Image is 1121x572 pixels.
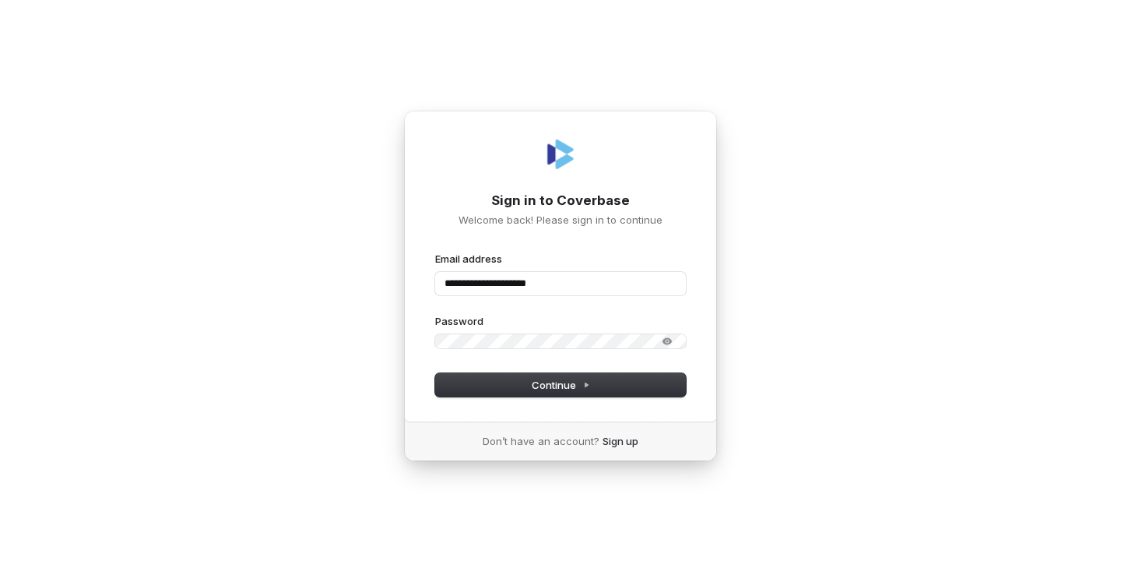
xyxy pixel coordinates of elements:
[483,434,599,448] span: Don’t have an account?
[532,378,590,392] span: Continue
[435,373,686,397] button: Continue
[435,192,686,210] h1: Sign in to Coverbase
[603,434,638,448] a: Sign up
[652,332,683,351] button: Show password
[542,136,579,173] img: Coverbase
[435,314,483,328] label: Password
[435,213,686,227] p: Welcome back! Please sign in to continue
[435,252,502,266] label: Email address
